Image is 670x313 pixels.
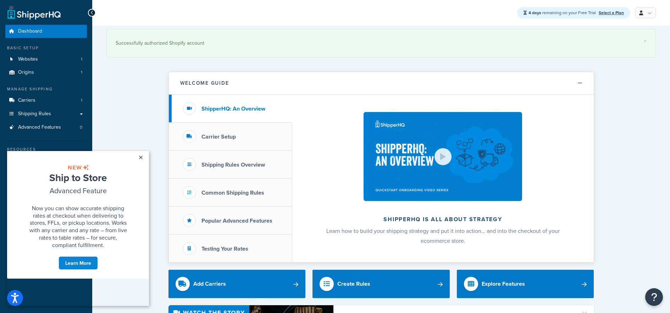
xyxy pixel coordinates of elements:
[5,53,87,66] li: Websites
[81,56,82,62] span: 1
[80,124,82,130] span: 0
[193,279,226,289] div: Add Carriers
[18,111,51,117] span: Shipping Rules
[116,38,647,48] div: Successfully authorized Shopify account
[169,72,594,95] button: Welcome Guide
[18,28,42,34] span: Dashboard
[482,279,525,289] div: Explore Features
[5,94,87,107] li: Carriers
[18,56,38,62] span: Websites
[51,105,91,119] a: Learn More
[528,10,541,16] strong: 4 days
[201,162,265,168] h3: Shipping Rules Overview
[201,246,248,252] h3: Testing Your Rates
[5,25,87,38] a: Dashboard
[326,227,560,245] span: Learn how to build your shipping strategy and put it into action… and into the checkout of your e...
[201,218,272,224] h3: Popular Advanced Features
[5,146,87,152] div: Resources
[201,106,265,112] h3: ShipperHQ: An Overview
[599,10,624,16] a: Select a Plan
[5,180,87,193] a: Analytics
[18,97,35,104] span: Carriers
[5,154,87,167] a: Test Your Rates
[5,194,87,206] a: Help Docs
[337,279,370,289] div: Create Rules
[5,86,87,92] div: Manage Shipping
[43,34,100,45] span: Advanced Feature
[18,124,61,130] span: Advanced Features
[5,121,87,134] li: Advanced Features
[312,270,450,298] a: Create Rules
[180,80,229,86] h2: Welcome Guide
[5,107,87,121] a: Shipping Rules
[457,270,594,298] a: Explore Features
[81,97,82,104] span: 1
[5,66,87,79] a: Origins1
[22,53,120,98] span: Now you can show accurate shipping rates at checkout when delivering to stores, FFLs, or pickup l...
[81,69,82,76] span: 1
[201,134,236,140] h3: Carrier Setup
[201,190,264,196] h3: Common Shipping Rules
[5,167,87,180] a: Marketplace
[644,38,647,44] a: ×
[645,288,663,306] button: Open Resource Center
[18,69,34,76] span: Origins
[5,94,87,107] a: Carriers1
[5,45,87,51] div: Basic Setup
[5,66,87,79] li: Origins
[42,19,100,34] span: Ship to Store
[311,216,575,223] h2: ShipperHQ is all about strategy
[5,121,87,134] a: Advanced Features0
[5,53,87,66] a: Websites1
[528,10,597,16] span: remaining on your Free Trial
[168,270,306,298] a: Add Carriers
[364,112,522,201] img: ShipperHQ is all about strategy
